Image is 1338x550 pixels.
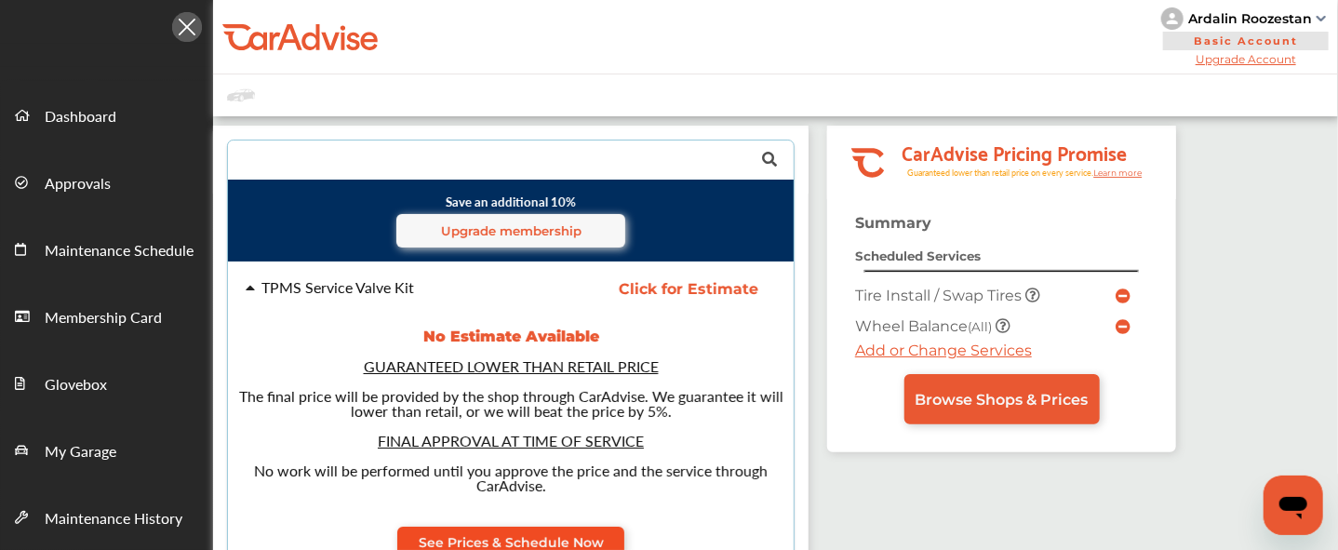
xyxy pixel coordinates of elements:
[1,215,212,282] a: Maintenance Schedule
[228,390,794,420] p: The final price will be provided by the shop through CarAdvise. We guarantee it will lower than r...
[45,105,116,129] span: Dashboard
[855,317,996,335] span: Wheel Balance
[228,464,794,494] p: No work will be performed until you approve the price and the service through CarAdvise.
[45,239,194,263] span: Maintenance Schedule
[396,214,625,248] a: Upgrade membership
[227,84,255,107] img: placeholder_car.fcab19be.svg
[619,280,758,298] span: Click for Estimate
[45,172,111,196] span: Approvals
[1161,52,1331,66] span: Upgrade Account
[855,342,1032,359] a: Add or Change Services
[1264,476,1323,535] iframe: Button to launch messaging window
[1161,7,1184,30] img: knH8PDtVvWoAbQRylUukY18CTiRevjo20fAtgn5MLBQj4uumYvk2MzTtcAIzfGAtb1XOLVMAvhLuqoNAbL4reqehy0jehNKdM...
[1163,32,1329,50] span: Basic Account
[1317,16,1326,21] img: sCxJUJ+qAmfqhQGDUl18vwLg4ZYJ6CxN7XmbOMBAAAAAElFTkSuQmCC
[419,535,604,550] span: See Prices & Schedule Now
[916,391,1089,409] span: Browse Shops & Prices
[1188,10,1312,27] div: Ardalin Roozestan
[228,330,794,345] p: No Estimate Available
[1093,168,1143,178] tspan: Learn more
[45,440,116,464] span: My Garage
[1,483,212,550] a: Maintenance History
[904,374,1100,424] a: Browse Shops & Prices
[378,431,644,452] u: FINAL APPROVAL AT TIME OF SERVICE
[242,193,780,248] small: Save an additional 10%
[364,356,659,378] u: GUARANTEED LOWER THAN RETAIL PRICE
[45,373,107,397] span: Glovebox
[1,81,212,148] a: Dashboard
[855,287,1025,304] span: Tire Install / Swap Tires
[1,416,212,483] a: My Garage
[907,167,1093,179] tspan: Guaranteed lower than retail price on every service.
[902,135,1127,168] tspan: CarAdvise Pricing Promise
[441,223,582,238] span: Upgrade membership
[855,248,981,263] strong: Scheduled Services
[261,280,414,295] div: TPMS Service Valve Kit
[1,349,212,416] a: Glovebox
[172,12,202,42] img: Icon.5fd9dcc7.svg
[1,282,212,349] a: Membership Card
[968,319,992,334] small: (All)
[1,148,212,215] a: Approvals
[855,214,931,232] strong: Summary
[45,507,182,531] span: Maintenance History
[45,306,162,330] span: Membership Card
